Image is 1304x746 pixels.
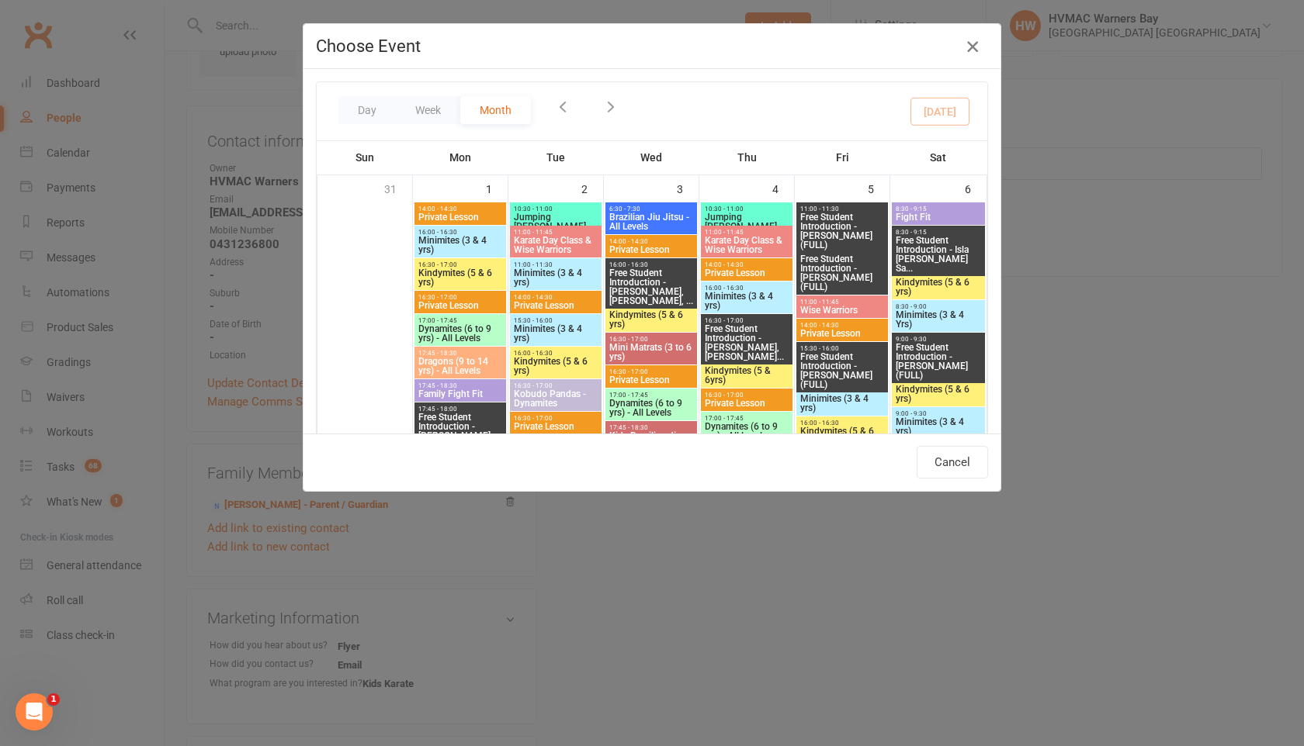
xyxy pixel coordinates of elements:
[704,285,789,292] span: 16:00 - 16:30
[895,385,982,403] span: Kindymites (5 & 6 yrs)
[513,382,598,389] span: 16:30 - 17:00
[486,175,508,201] div: 1
[418,317,503,324] span: 17:00 - 17:45
[513,350,598,357] span: 16:00 - 16:30
[895,205,982,212] span: 8:30 - 9:15
[704,415,789,422] span: 17:00 - 17:45
[418,294,503,301] span: 16:30 - 17:00
[609,310,694,329] span: Kindymites (5 & 6 yrs)
[704,317,789,324] span: 16:30 - 17:00
[917,446,988,478] button: Cancel
[704,392,789,399] span: 16:30 - 17:00
[799,427,885,445] span: Kindymites (5 & 6 yrs)
[513,268,598,287] span: Minimites (3 & 4 yrs)
[609,431,694,459] span: Kids Brazilian Jiu Jitsu - Matrats (6 to 14yrs)
[895,310,982,329] span: Minimites (3 & 4 Yrs)
[704,292,789,310] span: Minimites (3 & 4 yrs)
[799,212,885,250] span: Free Student Introduction - [PERSON_NAME] (FULL)
[384,175,412,201] div: 31
[895,236,982,273] span: Free Student Introduction - Isla [PERSON_NAME] Sa...
[799,254,885,292] span: Free Student Introduction - [PERSON_NAME] (FULL)
[513,301,598,310] span: Private Lesson
[772,175,794,201] div: 4
[513,236,598,254] span: Karate Day Class & Wise Warriors
[799,299,885,306] span: 11:00 - 11:45
[418,268,503,287] span: Kindymites (5 & 6 yrs)
[609,268,694,306] span: Free Student Introduction - [PERSON_NAME], [PERSON_NAME], ...
[704,422,789,440] span: Dynamites (6 to 9 yrs) - All Levels
[609,343,694,361] span: Mini Matrats (3 to 6 yrs)
[799,329,885,338] span: Private Lesson
[965,175,987,201] div: 6
[609,368,694,375] span: 16:30 - 17:00
[868,175,890,201] div: 5
[895,212,982,222] span: Fight Fit
[513,415,598,422] span: 16:30 - 17:00
[609,399,694,417] span: Dynamites (6 to 9 yrs) - All Levels
[513,389,598,408] span: Kobudo Pandas - Dynamites
[677,175,699,201] div: 3
[418,389,503,399] span: Family Fight Fit
[316,36,988,56] h4: Choose Event
[418,382,503,389] span: 17:45 - 18:30
[895,417,982,436] span: Minimites (3 & 4 yrs)
[418,413,503,450] span: Free Student Introduction - [PERSON_NAME], [PERSON_NAME]...
[513,205,598,212] span: 10:30 - 11:00
[799,205,885,212] span: 11:00 - 11:30
[895,410,982,417] span: 9:00 - 9:30
[609,392,694,399] span: 17:00 - 17:45
[704,212,789,231] span: Jumping [PERSON_NAME]
[338,96,396,124] button: Day
[47,693,60,706] span: 1
[513,261,598,268] span: 11:00 - 11:30
[418,406,503,413] span: 17:45 - 18:00
[609,375,694,385] span: Private Lesson
[609,238,694,245] span: 14:00 - 14:30
[413,141,508,174] th: Mon
[895,336,982,343] span: 9:00 - 9:30
[609,261,694,268] span: 16:00 - 16:30
[581,175,603,201] div: 2
[890,141,987,174] th: Sat
[704,324,789,361] span: Free Student Introduction - [PERSON_NAME], [PERSON_NAME]...
[704,205,789,212] span: 10:30 - 11:00
[418,229,503,236] span: 16:00 - 16:30
[960,34,985,59] button: Close
[704,366,789,385] span: Kindymites (5 & 6yrs)
[895,343,982,380] span: Free Student Introduction - [PERSON_NAME] (FULL)
[418,350,503,357] span: 17:45 - 18:30
[513,294,598,301] span: 14:00 - 14:30
[609,212,694,231] span: Brazilian Jiu Jitsu - All Levels
[795,141,890,174] th: Fri
[604,141,699,174] th: Wed
[609,424,694,431] span: 17:45 - 18:30
[418,236,503,254] span: Minimites (3 & 4 yrs)
[704,229,789,236] span: 11:00 - 11:45
[513,212,598,231] span: Jumping [PERSON_NAME]
[396,96,460,124] button: Week
[704,268,789,278] span: Private Lesson
[16,693,53,730] iframe: Intercom live chat
[418,301,503,310] span: Private Lesson
[609,245,694,254] span: Private Lesson
[508,141,604,174] th: Tue
[609,205,694,212] span: 6:30 - 7:30
[799,306,885,315] span: Wise Warriors
[317,141,413,174] th: Sun
[513,422,598,431] span: Private Lesson
[513,229,598,236] span: 11:00 - 11:45
[799,352,885,389] span: Free Student Introduction - [PERSON_NAME] (FULL)
[799,420,885,427] span: 16:00 - 16:30
[513,317,598,324] span: 15:30 - 16:00
[609,336,694,343] span: 16:30 - 17:00
[418,205,503,212] span: 14:00 - 14:30
[418,261,503,268] span: 16:30 - 17:00
[799,394,885,413] span: Minimites (3 & 4 yrs)
[895,229,982,236] span: 8:30 - 9:15
[513,357,598,375] span: Kindymites (5 & 6 yrs)
[799,322,885,329] span: 14:00 - 14:30
[895,303,982,310] span: 8:30 - 9:00
[704,399,789,408] span: Private Lesson
[799,345,885,352] span: 15:30 - 16:00
[418,324,503,343] span: Dynamites (6 to 9 yrs) - All Levels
